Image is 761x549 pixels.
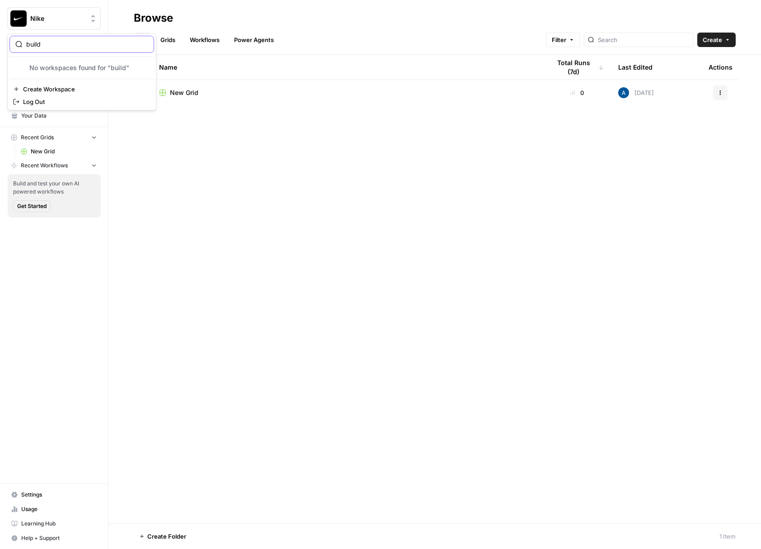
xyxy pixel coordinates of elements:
a: Learning Hub [7,516,101,531]
input: Search [598,35,690,44]
button: Create Folder [134,529,192,544]
img: he81ibor8lsei4p3qvg4ugbvimgp [618,87,629,98]
a: Settings [7,487,101,502]
a: All [134,33,151,47]
a: Grids [155,33,181,47]
button: Filter [546,33,580,47]
span: Help + Support [21,534,97,542]
a: New Grid [17,144,101,159]
span: Build and test your own AI powered workflows [13,180,95,196]
button: Help + Support [7,531,101,545]
button: Recent Workflows [7,159,101,172]
div: Browse [134,11,173,25]
span: Nike [30,14,85,23]
button: Create [697,33,736,47]
div: [DATE] [618,87,654,98]
a: Power Agents [229,33,279,47]
span: Learning Hub [21,520,97,528]
div: Workspace: Nike [7,33,156,110]
div: Total Runs (7d) [550,55,604,80]
div: Actions [709,55,733,80]
div: 1 Item [719,532,736,541]
a: Usage [7,502,101,516]
a: New Grid [159,88,536,97]
a: Your Data [7,109,101,123]
span: Recent Grids [21,133,54,142]
button: Recent Grids [7,131,101,144]
a: Workflows [184,33,225,47]
span: Your Data [21,112,97,120]
span: New Grid [170,88,198,97]
span: Create [703,35,722,44]
span: Create Workspace [23,85,147,94]
div: Last Edited [618,55,653,80]
span: Get Started [17,202,47,210]
div: 0 [550,88,604,97]
div: No workspaces found for "build" [9,61,154,75]
span: Log Out [23,97,147,106]
img: Nike Logo [10,10,27,27]
span: Create Folder [147,532,186,541]
span: Settings [21,491,97,499]
span: New Grid [31,147,97,156]
button: Get Started [13,200,51,212]
a: Log Out [9,95,154,108]
button: Workspace: Nike [7,7,101,30]
span: Filter [552,35,566,44]
span: Recent Workflows [21,161,68,170]
span: Usage [21,505,97,513]
div: Name [159,55,536,80]
input: Search Workspaces [26,40,148,49]
a: Create Workspace [9,83,154,95]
